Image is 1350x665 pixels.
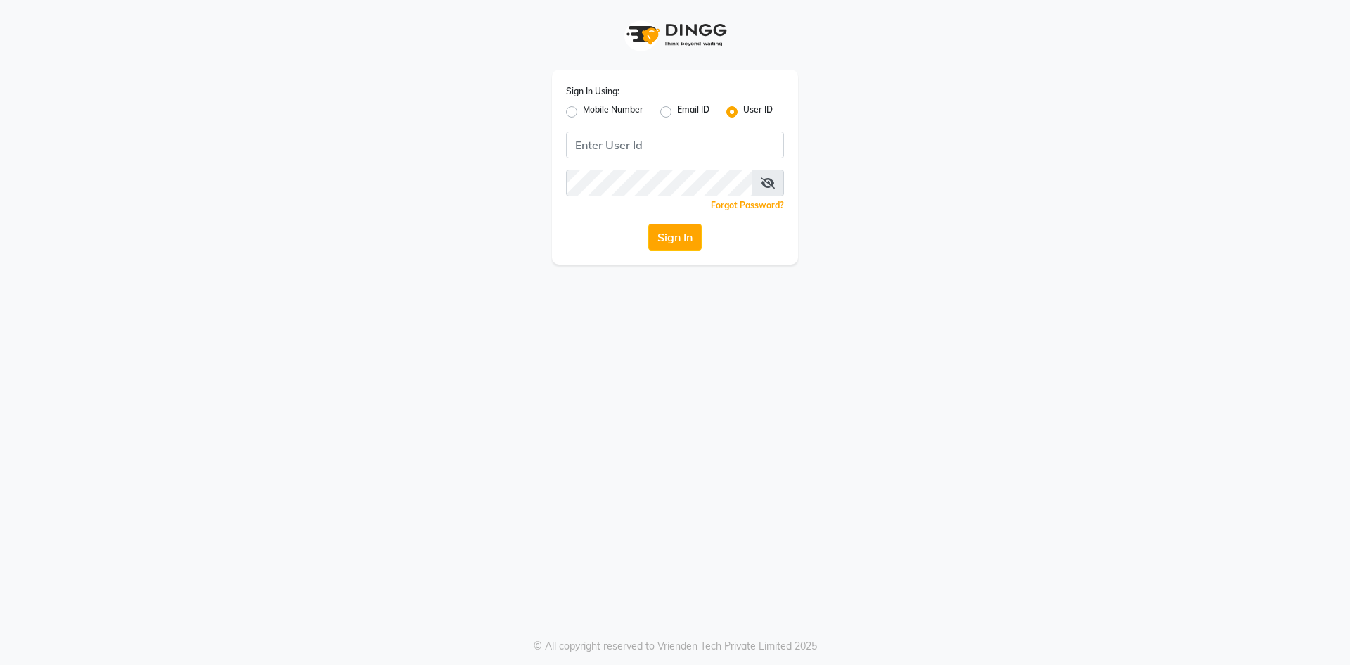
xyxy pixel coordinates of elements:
a: Forgot Password? [711,200,784,210]
label: Email ID [677,103,709,120]
input: Username [566,170,752,196]
label: User ID [743,103,773,120]
input: Username [566,132,784,158]
label: Mobile Number [583,103,643,120]
label: Sign In Using: [566,85,619,98]
img: logo1.svg [619,14,731,56]
button: Sign In [648,224,702,251]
